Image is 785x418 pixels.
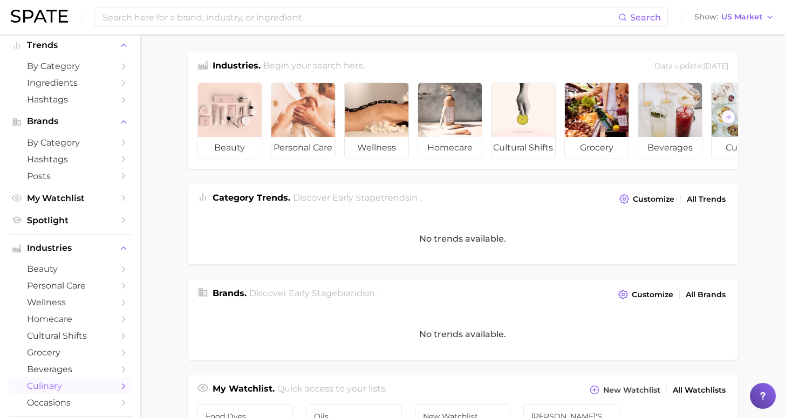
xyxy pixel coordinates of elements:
span: beverages [638,137,702,159]
a: homecare [9,311,132,327]
span: homecare [27,314,113,324]
a: cultural shifts [491,83,556,159]
span: Category Trends . [213,193,290,203]
span: Spotlight [27,215,113,225]
a: beauty [9,261,132,277]
a: wellness [344,83,409,159]
a: All Watchlists [670,383,728,398]
a: grocery [9,344,132,361]
input: Search here for a brand, industry, or ingredient [101,8,618,26]
h1: My Watchlist. [213,382,275,398]
span: beauty [27,264,113,274]
span: culinary [712,137,775,159]
span: personal care [271,137,335,159]
span: Brands . [213,288,247,298]
a: personal care [271,83,336,159]
span: Customize [632,290,673,299]
span: My Watchlist [27,193,113,203]
span: Ingredients [27,78,113,88]
span: Industries [27,243,113,253]
a: culinary [711,83,776,159]
span: Customize [633,195,674,204]
span: cultural shifts [27,331,113,341]
span: US Market [721,14,762,20]
span: beauty [198,137,262,159]
a: Ingredients [9,74,132,91]
span: All Trends [687,195,726,204]
span: occasions [27,398,113,408]
a: All Trends [684,192,728,207]
span: Search [630,12,661,23]
button: Scroll Right [721,110,735,124]
a: by Category [9,134,132,151]
span: homecare [418,137,482,159]
span: beverages [27,364,113,374]
span: cultural shifts [492,137,555,159]
h2: Quick access to your lists. [277,382,387,398]
a: Posts [9,168,132,184]
button: Trends [9,37,132,53]
div: No trends available. [188,213,738,264]
a: personal care [9,277,132,294]
span: New Watchlist [603,386,660,395]
img: SPATE [11,10,68,23]
span: by Category [27,138,113,148]
a: occasions [9,394,132,411]
button: Customize [616,287,675,302]
div: Data update: [DATE] [654,59,728,74]
span: culinary [27,381,113,391]
a: beverages [638,83,702,159]
div: No trends available. [188,309,738,360]
a: grocery [564,83,629,159]
h1: Industries. [213,59,261,74]
a: beverages [9,361,132,378]
span: grocery [565,137,629,159]
button: Customize [617,191,677,207]
span: wellness [345,137,408,159]
a: Hashtags [9,91,132,108]
span: personal care [27,280,113,291]
span: Hashtags [27,154,113,165]
h2: Begin your search here. [263,59,365,74]
a: by Category [9,58,132,74]
span: Discover Early Stage trends in . [293,193,421,203]
a: All Brands [683,287,728,302]
a: Spotlight [9,212,132,229]
a: beauty [197,83,262,159]
a: homecare [418,83,482,159]
span: All Brands [686,290,726,299]
a: cultural shifts [9,327,132,344]
span: Show [694,14,718,20]
button: New Watchlist [587,382,663,398]
span: Posts [27,171,113,181]
button: Industries [9,240,132,256]
span: Discover Early Stage brands in . [249,288,379,298]
a: Hashtags [9,151,132,168]
span: All Watchlists [673,386,726,395]
span: wellness [27,297,113,307]
span: by Category [27,61,113,71]
span: Brands [27,117,113,126]
span: Trends [27,40,113,50]
a: wellness [9,294,132,311]
span: Hashtags [27,94,113,105]
a: culinary [9,378,132,394]
button: Brands [9,113,132,129]
span: grocery [27,347,113,358]
button: ShowUS Market [692,10,777,24]
a: My Watchlist [9,190,132,207]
